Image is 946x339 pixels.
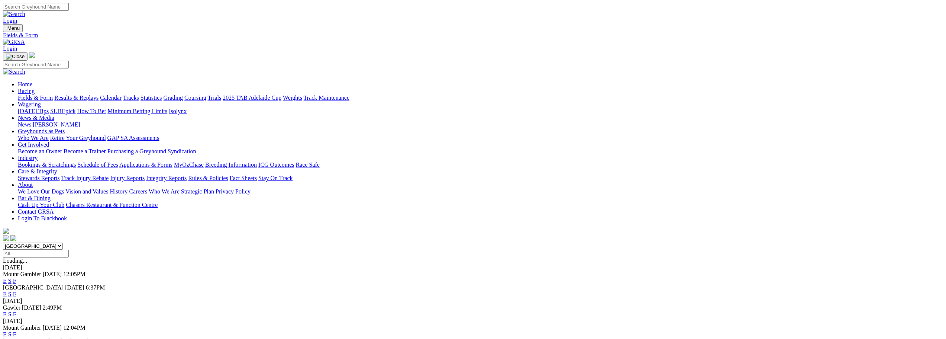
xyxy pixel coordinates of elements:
a: Care & Integrity [18,168,57,175]
a: Injury Reports [110,175,145,181]
a: E [3,291,7,297]
a: Stay On Track [258,175,293,181]
a: GAP SA Assessments [107,135,159,141]
span: [DATE] [65,284,84,291]
a: E [3,278,7,284]
a: Home [18,81,32,87]
span: Gawler [3,304,20,311]
a: Purchasing a Greyhound [107,148,166,154]
a: E [3,311,7,317]
a: S [8,311,12,317]
div: Industry [18,161,943,168]
div: Get Involved [18,148,943,155]
a: Login To Blackbook [18,215,67,221]
div: About [18,188,943,195]
a: Bar & Dining [18,195,51,201]
a: Coursing [184,95,206,101]
a: ICG Outcomes [258,161,294,168]
a: S [8,278,12,284]
a: Racing [18,88,35,94]
a: Tracks [123,95,139,101]
div: Care & Integrity [18,175,943,182]
a: MyOzChase [174,161,204,168]
a: Become a Trainer [64,148,106,154]
a: Results & Replays [54,95,99,101]
a: Fields & Form [3,32,943,39]
a: Vision and Values [65,188,108,195]
a: F [13,311,16,317]
div: Wagering [18,108,943,115]
a: Become an Owner [18,148,62,154]
a: [PERSON_NAME] [33,121,80,128]
span: 2:49PM [43,304,62,311]
a: Retire Your Greyhound [50,135,106,141]
a: S [8,291,12,297]
a: Who We Are [18,135,49,141]
a: News & Media [18,115,54,121]
span: Mount Gambier [3,324,41,331]
a: History [110,188,127,195]
span: 12:04PM [63,324,85,331]
a: How To Bet [77,108,106,114]
a: Wagering [18,101,41,108]
img: logo-grsa-white.png [29,52,35,58]
a: Breeding Information [205,161,257,168]
div: Greyhounds as Pets [18,135,943,141]
button: Toggle navigation [3,24,23,32]
img: Search [3,11,25,17]
a: Race Safe [296,161,319,168]
a: F [13,331,16,338]
a: Track Injury Rebate [61,175,109,181]
a: Applications & Forms [119,161,172,168]
img: GRSA [3,39,25,45]
input: Search [3,61,69,68]
span: Loading... [3,258,27,264]
a: Statistics [141,95,162,101]
input: Search [3,3,69,11]
img: Close [6,54,25,60]
input: Select date [3,250,69,258]
img: facebook.svg [3,235,9,241]
a: Trials [207,95,221,101]
span: 12:05PM [63,271,85,277]
img: Search [3,68,25,75]
div: [DATE] [3,264,943,271]
a: Login [3,17,17,24]
button: Toggle navigation [3,52,28,61]
a: About [18,182,33,188]
a: Calendar [100,95,122,101]
div: Bar & Dining [18,202,943,208]
a: Stewards Reports [18,175,59,181]
a: Syndication [168,148,196,154]
a: Who We Are [149,188,180,195]
a: S [8,331,12,338]
a: [DATE] Tips [18,108,49,114]
a: SUREpick [50,108,75,114]
img: twitter.svg [10,235,16,241]
a: Strategic Plan [181,188,214,195]
span: [DATE] [22,304,41,311]
a: We Love Our Dogs [18,188,64,195]
a: 2025 TAB Adelaide Cup [223,95,281,101]
span: 6:37PM [86,284,105,291]
div: Racing [18,95,943,101]
span: [GEOGRAPHIC_DATA] [3,284,64,291]
span: Mount Gambier [3,271,41,277]
a: E [3,331,7,338]
a: Rules & Policies [188,175,228,181]
a: F [13,291,16,297]
a: Bookings & Scratchings [18,161,76,168]
a: Minimum Betting Limits [107,108,167,114]
a: Schedule of Fees [77,161,118,168]
a: Isolynx [169,108,187,114]
a: Careers [129,188,147,195]
a: Track Maintenance [304,95,349,101]
span: Menu [7,25,20,31]
a: Grading [164,95,183,101]
a: Fact Sheets [230,175,257,181]
a: F [13,278,16,284]
a: Fields & Form [18,95,53,101]
a: Get Involved [18,141,49,148]
div: [DATE] [3,298,943,304]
